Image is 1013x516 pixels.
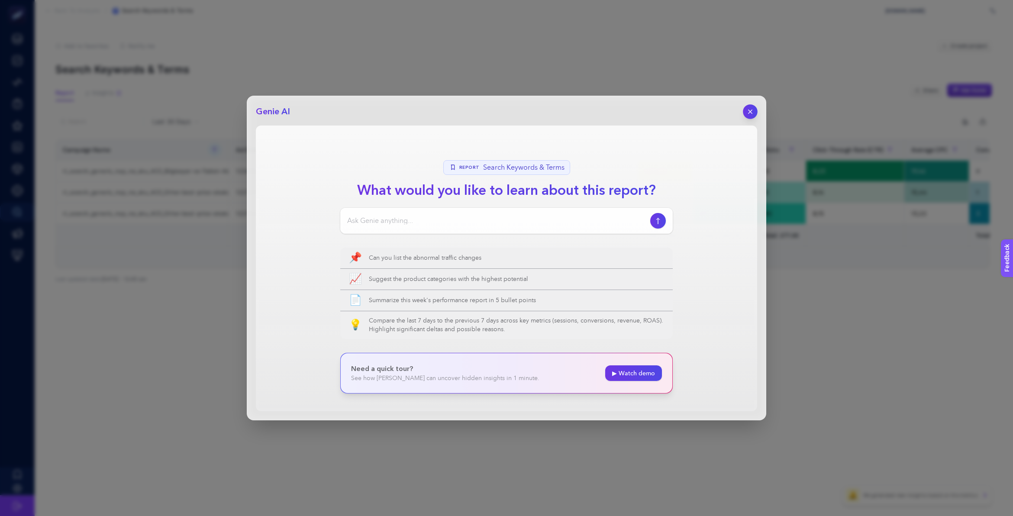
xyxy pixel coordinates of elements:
[256,106,290,118] h2: Genie AI
[350,180,663,201] h1: What would you like to learn about this report?
[369,275,664,284] span: Suggest the product categories with the highest potential
[340,290,673,311] button: 📄Summarize this week's performance report in 5 bullet points
[351,364,539,374] p: Need a quick tour?
[340,248,673,268] button: 📌Can you list the abnormal traffic changes
[369,254,664,262] span: Can you list the abnormal traffic changes
[369,316,664,334] span: Compare the last 7 days to the previous 7 days across key metrics (sessions, conversions, revenue...
[369,296,664,305] span: Summarize this week's performance report in 5 bullet points
[349,274,362,284] span: 📈
[349,320,362,330] span: 💡
[483,162,565,173] span: Search Keywords & Terms
[347,216,647,226] input: Ask Genie anything...
[605,365,662,381] a: ▶ Watch demo
[349,253,362,263] span: 📌
[459,164,480,171] span: Report
[349,295,362,306] span: 📄
[351,374,539,383] p: See how [PERSON_NAME] can uncover hidden insights in 1 minute.
[340,269,673,290] button: 📈Suggest the product categories with the highest potential
[340,311,673,339] button: 💡Compare the last 7 days to the previous 7 days across key metrics (sessions, conversions, revenu...
[5,3,33,10] span: Feedback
